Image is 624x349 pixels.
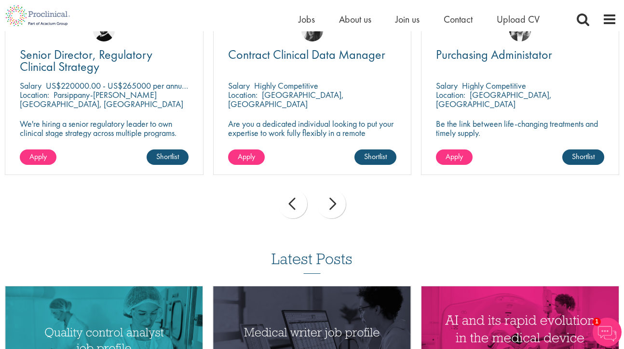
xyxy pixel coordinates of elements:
[436,80,458,91] span: Salary
[20,149,56,165] a: Apply
[271,251,353,274] h3: Latest Posts
[20,49,188,73] a: Senior Director, Regulatory Clinical Strategy
[446,151,463,161] span: Apply
[254,80,318,91] p: Highly Competitive
[395,13,420,26] a: Join us
[436,89,552,109] p: [GEOGRAPHIC_DATA], [GEOGRAPHIC_DATA]
[228,80,250,91] span: Salary
[436,46,552,63] span: Purchasing Administator
[147,149,189,165] a: Shortlist
[436,119,604,137] p: Be the link between life-changing treatments and timely supply.
[238,151,255,161] span: Apply
[228,119,396,147] p: Are you a dedicated individual looking to put your expertise to work fully flexibly in a remote p...
[20,89,49,100] span: Location:
[593,318,622,347] img: Chatbot
[46,80,284,91] p: US$220000.00 - US$265000 per annum + Highly Competitive Salary
[562,149,604,165] a: Shortlist
[317,189,346,218] div: next
[436,49,604,61] a: Purchasing Administator
[278,189,307,218] div: prev
[228,49,396,61] a: Contract Clinical Data Manager
[228,46,385,63] span: Contract Clinical Data Manager
[436,149,473,165] a: Apply
[20,80,41,91] span: Salary
[298,13,315,26] a: Jobs
[20,119,188,137] p: We're hiring a senior regulatory leader to own clinical stage strategy across multiple programs.
[29,151,47,161] span: Apply
[444,13,473,26] a: Contact
[354,149,396,165] a: Shortlist
[20,46,152,75] span: Senior Director, Regulatory Clinical Strategy
[436,89,465,100] span: Location:
[228,89,344,109] p: [GEOGRAPHIC_DATA], [GEOGRAPHIC_DATA]
[20,89,183,109] p: Parsippany-[PERSON_NAME][GEOGRAPHIC_DATA], [GEOGRAPHIC_DATA]
[228,89,258,100] span: Location:
[593,318,601,326] span: 1
[228,149,265,165] a: Apply
[339,13,371,26] a: About us
[497,13,540,26] a: Upload CV
[462,80,526,91] p: Highly Competitive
